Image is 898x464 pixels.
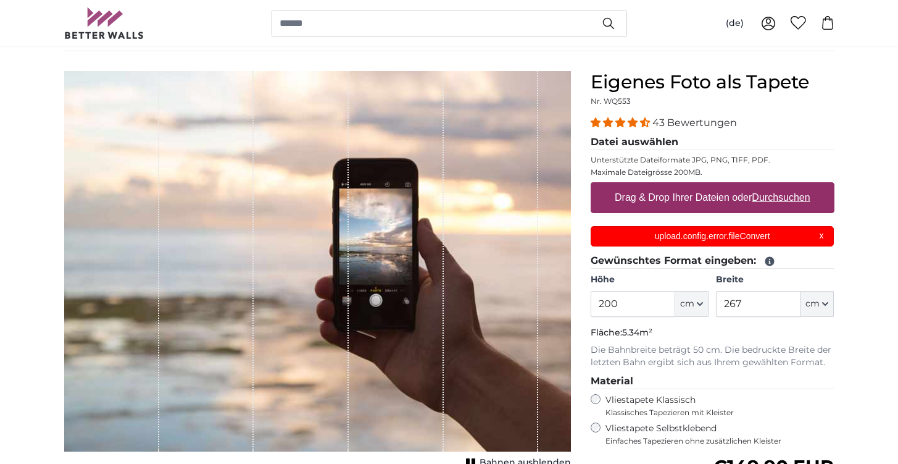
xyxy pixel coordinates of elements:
button: cm [800,291,834,317]
u: Durchsuchen [752,192,810,203]
span: 4.40 stars [591,117,652,129]
label: Breite [716,274,834,286]
span: 5.34m² [622,327,652,338]
legend: Datei auswählen [591,135,834,150]
span: Nr. WQ553 [591,96,631,106]
label: Höhe [591,274,709,286]
p: Unterstützte Dateiformate JPG, PNG, TIFF, PDF. [591,155,834,165]
img: Betterwalls [64,7,144,39]
p: Maximale Dateigrösse 200MB. [591,167,834,177]
p: Fläche: [591,327,834,339]
legend: Material [591,374,834,389]
div: upload.config.error.fileConvert [591,226,834,247]
span: Einfaches Tapezieren ohne zusätzlichen Kleister [605,436,834,446]
span: cm [805,298,820,310]
button: cm [675,291,709,317]
legend: Gewünschtes Format eingeben: [591,253,834,269]
p: Die Bahnbreite beträgt 50 cm. Die bedruckte Breite der letzten Bahn ergibt sich aus Ihrem gewählt... [591,344,834,369]
label: Drag & Drop Ihrer Dateien oder [610,185,815,210]
p: upload.config.error.fileConvert [598,230,826,243]
span: cm [680,298,694,310]
button: (de) [716,12,754,35]
span: 43 Bewertungen [652,117,737,129]
span: Klassisches Tapezieren mit Kleister [605,408,824,418]
label: Vliestapete Selbstklebend [605,423,834,446]
h1: Eigenes Foto als Tapete [591,71,834,93]
label: Vliestapete Klassisch [605,394,824,418]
